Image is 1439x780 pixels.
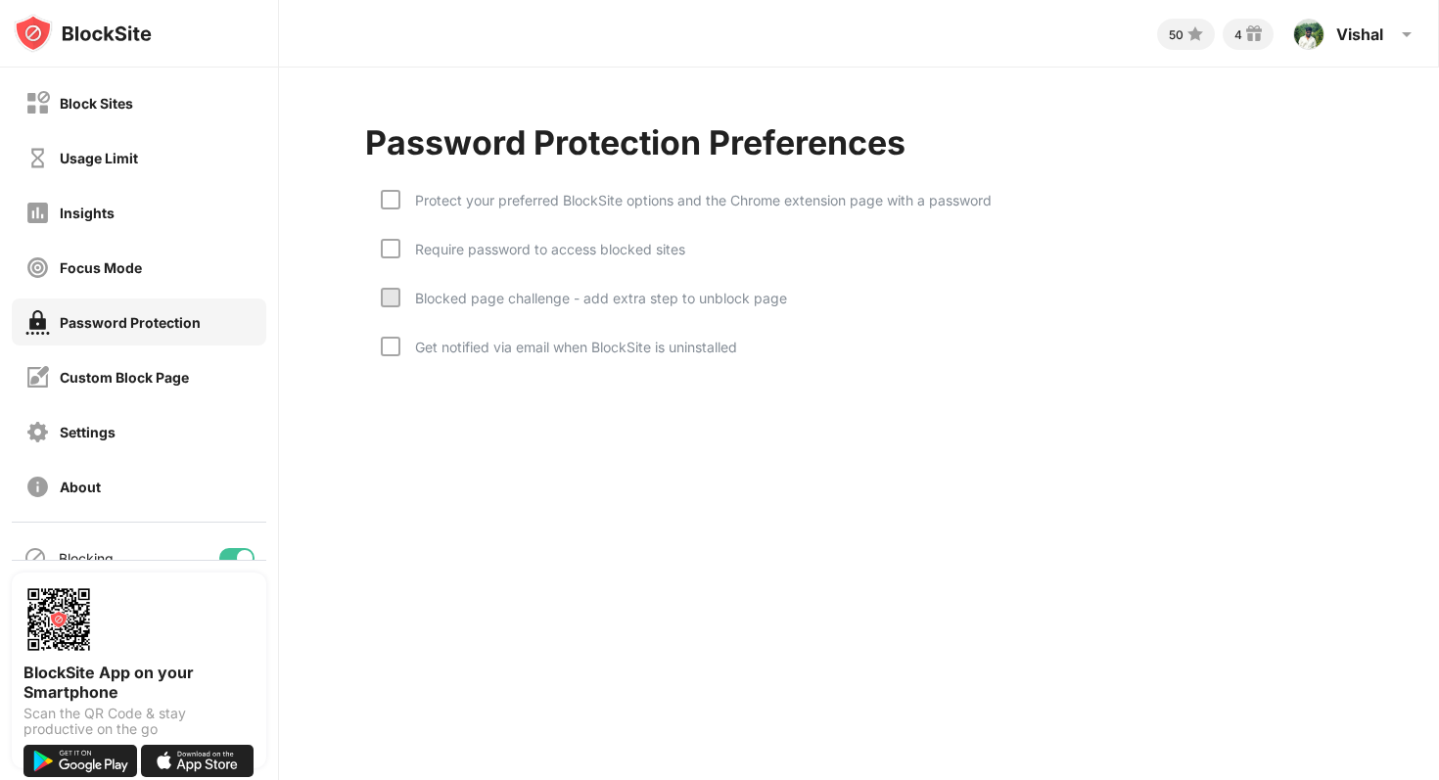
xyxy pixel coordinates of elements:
[400,192,992,208] div: Protect your preferred BlockSite options and the Chrome extension page with a password
[59,550,114,567] div: Blocking
[25,91,50,115] img: block-off.svg
[365,122,905,162] div: Password Protection Preferences
[23,663,255,702] div: BlockSite App on your Smartphone
[60,369,189,386] div: Custom Block Page
[141,745,255,777] img: download-on-the-app-store.svg
[14,14,152,53] img: logo-blocksite.svg
[25,255,50,280] img: focus-off.svg
[400,290,787,306] div: Blocked page challenge - add extra step to unblock page
[1293,19,1324,50] img: ACg8ocJCdb3_b6lJYWcC9Vn8i660gTlpdUl_eJZXWUoT_Eq5Nda2vEy6bw=s96-c
[60,205,115,221] div: Insights
[1336,24,1383,44] div: Vishal
[60,95,133,112] div: Block Sites
[60,314,201,331] div: Password Protection
[25,146,50,170] img: time-usage-off.svg
[23,546,47,570] img: blocking-icon.svg
[25,420,50,444] img: settings-off.svg
[60,424,116,440] div: Settings
[25,310,50,335] img: password-protection-on.svg
[25,201,50,225] img: insights-off.svg
[1242,23,1266,46] img: reward-small.svg
[25,475,50,499] img: about-off.svg
[60,150,138,166] div: Usage Limit
[23,584,94,655] img: options-page-qr-code.png
[60,259,142,276] div: Focus Mode
[23,706,255,737] div: Scan the QR Code & stay productive on the go
[25,365,50,390] img: customize-block-page-off.svg
[400,339,737,355] div: Get notified via email when BlockSite is uninstalled
[23,745,137,777] img: get-it-on-google-play.svg
[60,479,101,495] div: About
[1184,23,1207,46] img: points-small.svg
[1169,27,1184,42] div: 50
[400,241,685,257] div: Require password to access blocked sites
[1234,27,1242,42] div: 4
